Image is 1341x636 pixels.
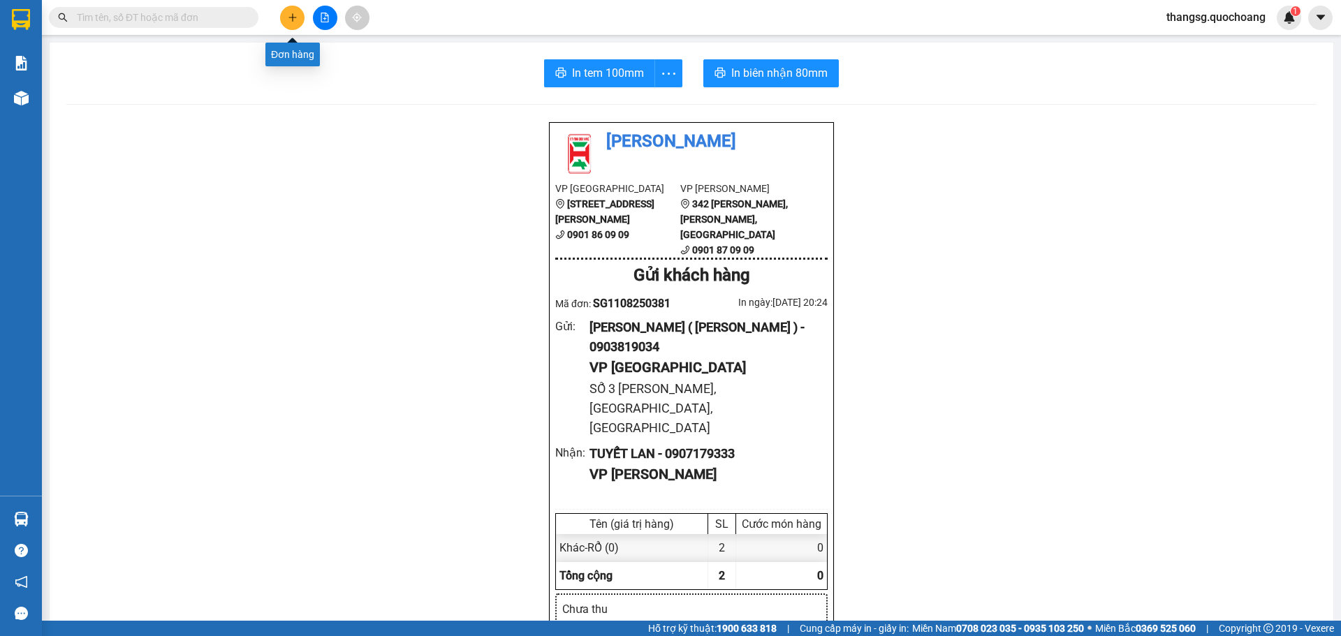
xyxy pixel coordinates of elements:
span: copyright [1263,623,1273,633]
span: thangsg.quochoang [1155,8,1277,26]
span: Khác - RỔ (0) [559,541,619,554]
span: environment [555,199,565,209]
div: SỐ 3 [PERSON_NAME], [GEOGRAPHIC_DATA], [GEOGRAPHIC_DATA] [12,96,156,163]
b: 342 [PERSON_NAME], [PERSON_NAME], [GEOGRAPHIC_DATA] [680,198,788,240]
div: VP [GEOGRAPHIC_DATA] [589,357,816,378]
span: Cung cấp máy in - giấy in: [800,621,909,636]
div: 0 [736,534,827,561]
span: message [15,607,28,620]
button: more [654,59,682,87]
div: 0 [648,618,713,635]
div: Gửi khách hàng [555,262,828,289]
span: Tổng cộng [559,569,613,582]
span: | [1206,621,1208,636]
span: Miền Bắc [1095,621,1196,636]
input: Tìm tên, số ĐT hoặc mã đơn [77,10,242,25]
button: plus [280,6,305,30]
span: notification [15,575,28,589]
img: warehouse-icon [14,91,29,105]
img: solution-icon [14,56,29,71]
div: VND [713,618,778,635]
span: printer [715,67,726,80]
span: printer [555,67,566,80]
div: Nhận : [555,444,589,461]
span: question-circle [15,544,28,557]
sup: 1 [1291,6,1300,16]
span: 2 [719,569,725,582]
div: [PERSON_NAME] ( [PERSON_NAME] ) [12,43,156,77]
span: In tem 100mm [572,64,644,82]
button: aim [345,6,369,30]
span: plus [288,13,298,22]
div: Cước món hàng [740,517,823,531]
div: In ngày: [DATE] 20:24 [691,295,828,310]
img: logo.jpg [555,128,604,177]
div: Gửi : [555,318,589,335]
img: icon-new-feature [1283,11,1296,24]
div: TUYẾT LAN [166,43,279,60]
div: [GEOGRAPHIC_DATA] [12,12,156,43]
span: more [655,65,682,82]
button: printerIn tem 100mm [544,59,655,87]
span: SG1108250381 [593,297,670,310]
span: caret-down [1314,11,1327,24]
span: phone [555,230,565,239]
span: Hỗ trợ kỹ thuật: [648,621,777,636]
li: VP [PERSON_NAME] [680,181,805,196]
span: environment [680,199,690,209]
span: | [787,621,789,636]
img: logo-vxr [12,9,30,30]
span: search [58,13,68,22]
div: 0907179333 [166,60,279,80]
span: aim [352,13,362,22]
div: Chưa thu [562,600,648,618]
div: 0903819034 [12,77,156,96]
li: [PERSON_NAME] [555,128,828,155]
div: Mã đơn: [555,295,691,312]
span: Miền Nam [912,621,1084,636]
div: 2 [708,534,736,561]
span: In biên nhận 80mm [731,64,828,82]
div: Tổng phải thu : [562,618,648,635]
div: SL [712,517,732,531]
span: ⚪️ [1087,626,1092,631]
b: 0901 87 09 09 [692,244,754,256]
div: [PERSON_NAME] ( [PERSON_NAME] ) - 0903819034 [589,318,816,357]
div: SỐ 3 [PERSON_NAME], [GEOGRAPHIC_DATA], [GEOGRAPHIC_DATA] [589,379,816,438]
li: VP [GEOGRAPHIC_DATA] [555,181,680,196]
strong: 1900 633 818 [717,623,777,634]
div: TUYẾT LAN - 0907179333 [589,444,816,464]
b: [STREET_ADDRESS][PERSON_NAME] [555,198,654,225]
span: phone [680,245,690,255]
div: Tên (giá trị hàng) [559,517,704,531]
strong: 0369 525 060 [1136,623,1196,634]
span: Nhận: [166,12,200,27]
div: [PERSON_NAME] [166,12,279,43]
strong: 0708 023 035 - 0935 103 250 [956,623,1084,634]
span: 1 [1293,6,1298,16]
button: printerIn biên nhận 80mm [703,59,839,87]
div: VP [PERSON_NAME] [589,464,816,485]
span: Gửi: [12,12,34,27]
img: warehouse-icon [14,512,29,526]
span: file-add [320,13,330,22]
span: 0 [817,569,823,582]
button: file-add [313,6,337,30]
button: caret-down [1308,6,1333,30]
b: 0901 86 09 09 [567,229,629,240]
